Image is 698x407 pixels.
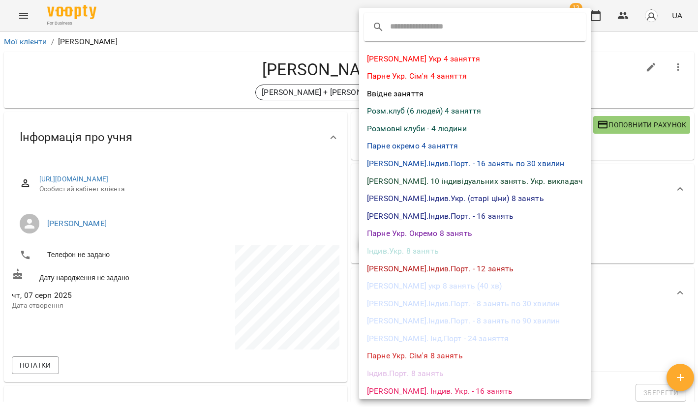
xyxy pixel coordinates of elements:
li: Ввідне заняття [359,85,591,103]
li: [PERSON_NAME]. Інд.Порт - 24 заняття [359,330,591,348]
li: [PERSON_NAME].Індив.Порт. - 16 занять по 30 хвилин [359,155,591,173]
li: [PERSON_NAME].Індив.Порт. - 8 занять по 30 хвилин [359,295,591,313]
li: [PERSON_NAME].Індив.Укр. (старі ціни) 8 занять [359,190,591,207]
li: Парне Укр. Сім'я 8 занять [359,347,591,365]
li: Індив.Укр. 8 занять [359,242,591,260]
li: [PERSON_NAME] Укр 4 заняття [359,50,591,68]
li: Парне Укр. Сім'я 4 заняття [359,67,591,85]
li: [PERSON_NAME]. Індив. Укр. - 16 занять [359,382,591,400]
li: [PERSON_NAME].Індив.Порт. - 16 занять [359,207,591,225]
li: Індив.Порт. 8 занять [359,365,591,382]
li: [PERSON_NAME]. 10 індивідуальних занять. Укр. викладач [359,173,591,190]
li: [PERSON_NAME] укр 8 занять (40 хв) [359,277,591,295]
li: [PERSON_NAME].Індив.Порт. - 12 занять [359,260,591,278]
li: Парне Укр. Окремо 8 занять [359,225,591,242]
li: Розмовні клуби - 4 людини [359,120,591,138]
li: Розм.клуб (6 людей) 4 заняття [359,102,591,120]
li: [PERSON_NAME].Індив.Порт. - 8 занять по 90 хвилин [359,312,591,330]
li: Парне окремо 4 заняття [359,137,591,155]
